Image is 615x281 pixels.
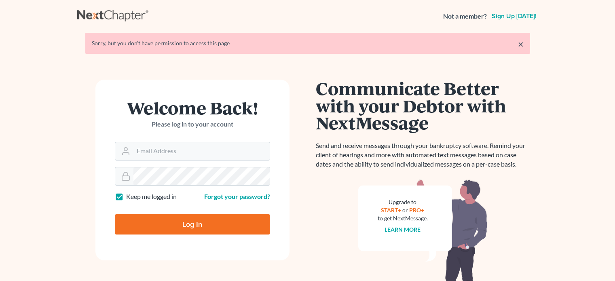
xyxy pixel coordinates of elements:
[402,207,408,213] span: or
[115,99,270,116] h1: Welcome Back!
[378,214,428,222] div: to get NextMessage.
[385,226,421,233] a: Learn more
[381,207,401,213] a: START+
[115,214,270,235] input: Log In
[92,39,524,47] div: Sorry, but you don't have permission to access this page
[518,39,524,49] a: ×
[490,13,538,19] a: Sign up [DATE]!
[378,198,428,206] div: Upgrade to
[126,192,177,201] label: Keep me logged in
[204,192,270,200] a: Forgot your password?
[133,142,270,160] input: Email Address
[443,12,487,21] strong: Not a member?
[409,207,424,213] a: PRO+
[115,120,270,129] p: Please log in to your account
[316,80,530,131] h1: Communicate Better with your Debtor with NextMessage
[316,141,530,169] p: Send and receive messages through your bankruptcy software. Remind your client of hearings and mo...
